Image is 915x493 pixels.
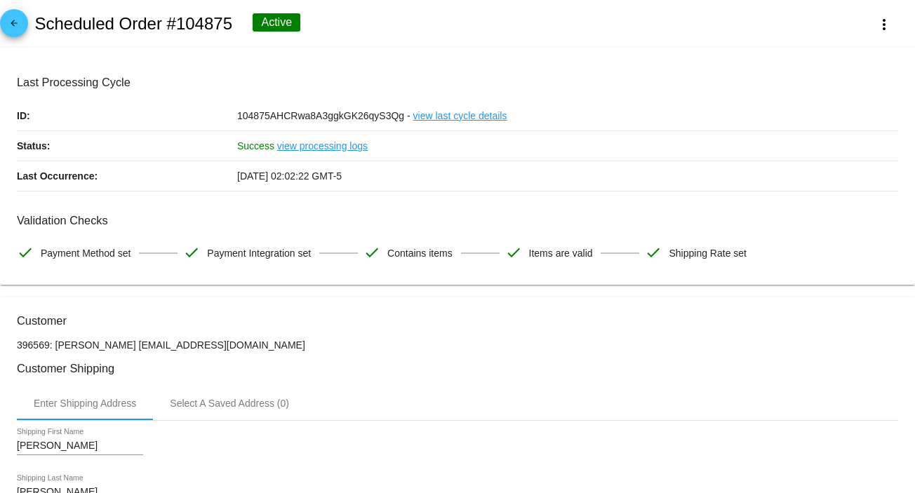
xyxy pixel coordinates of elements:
[207,238,311,268] span: Payment Integration set
[505,244,522,261] mat-icon: check
[41,238,131,268] span: Payment Method set
[237,170,342,182] span: [DATE] 02:02:22 GMT-5
[34,14,232,34] h2: Scheduled Order #104875
[170,398,289,409] div: Select A Saved Address (0)
[17,314,898,327] h3: Customer
[17,161,237,191] p: Last Occurrence:
[17,214,898,227] h3: Validation Checks
[669,238,747,268] span: Shipping Rate set
[17,76,898,89] h3: Last Processing Cycle
[17,339,898,351] p: 396569: [PERSON_NAME] [EMAIL_ADDRESS][DOMAIN_NAME]
[413,101,507,130] a: view last cycle details
[253,13,300,32] div: Active
[387,238,453,268] span: Contains items
[529,238,593,268] span: Items are valid
[34,398,136,409] div: Enter Shipping Address
[17,244,34,261] mat-icon: check
[363,244,380,261] mat-icon: check
[277,131,368,161] a: view processing logs
[17,440,143,452] input: Shipping First Name
[6,18,22,35] mat-icon: arrow_back
[237,110,410,121] span: 104875AHCRwa8A3ggkGK26qyS3Qg -
[17,101,237,130] p: ID:
[237,140,274,151] span: Success
[17,362,898,375] h3: Customer Shipping
[645,244,662,261] mat-icon: check
[876,16,893,33] mat-icon: more_vert
[17,131,237,161] p: Status:
[183,244,200,261] mat-icon: check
